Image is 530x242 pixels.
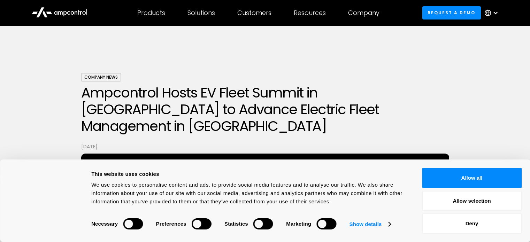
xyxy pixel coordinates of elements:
[156,221,186,227] strong: Preferences
[81,84,449,134] h1: Ampcontrol Hosts EV Fleet Summit in [GEOGRAPHIC_DATA] to Advance Electric Fleet Management in [GE...
[91,181,406,206] div: We use cookies to personalise content and ads, to provide social media features and to analyse ou...
[81,73,121,81] div: Company News
[294,9,326,17] div: Resources
[81,143,449,150] p: [DATE]
[91,170,406,178] div: This website uses cookies
[237,9,271,17] div: Customers
[187,9,215,17] div: Solutions
[286,221,311,227] strong: Marketing
[422,191,522,211] button: Allow selection
[137,9,165,17] div: Products
[224,221,248,227] strong: Statistics
[348,9,379,17] div: Company
[91,221,118,227] strong: Necessary
[422,6,481,19] a: Request a demo
[350,219,391,229] a: Show details
[422,213,522,234] button: Deny
[422,168,522,188] button: Allow all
